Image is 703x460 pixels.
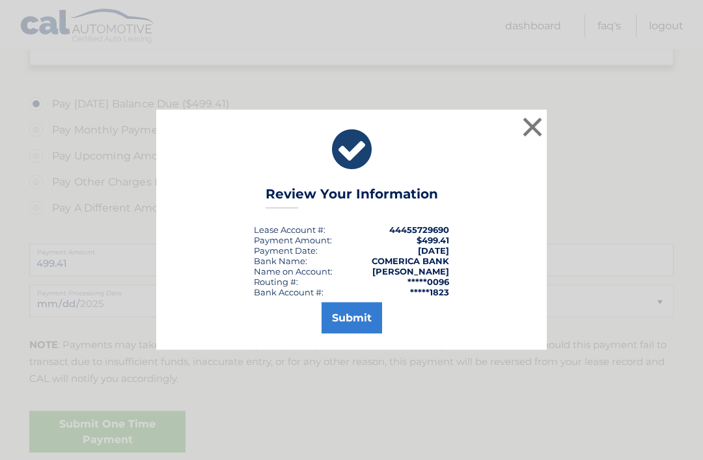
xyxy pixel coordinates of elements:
[266,186,438,209] h3: Review Your Information
[254,245,318,256] div: :
[254,287,324,297] div: Bank Account #:
[254,245,316,256] span: Payment Date
[389,224,449,235] strong: 44455729690
[254,277,298,287] div: Routing #:
[417,235,449,245] span: $499.41
[254,266,333,277] div: Name on Account:
[372,266,449,277] strong: [PERSON_NAME]
[519,114,545,140] button: ×
[254,235,332,245] div: Payment Amount:
[254,256,307,266] div: Bank Name:
[322,303,382,334] button: Submit
[418,245,449,256] span: [DATE]
[372,256,449,266] strong: COMERICA BANK
[254,224,325,235] div: Lease Account #:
